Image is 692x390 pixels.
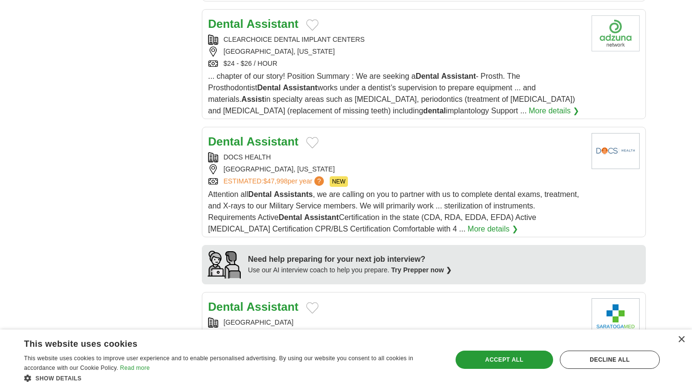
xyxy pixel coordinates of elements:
img: Saratoga Medical Center logo [592,298,640,334]
div: [GEOGRAPHIC_DATA], [US_STATE] [208,164,584,174]
div: CLEARCHOICE DENTAL IMPLANT CENTERS [208,35,584,45]
div: Decline all [560,351,660,369]
strong: Dental [208,135,243,148]
span: $47,998 [263,177,288,185]
strong: Dental [257,84,281,92]
div: Close [678,336,685,343]
strong: Assistants [274,190,313,198]
div: $24 - $26 / HOUR [208,59,584,69]
strong: Assistant [247,135,298,148]
div: Use our AI interview coach to help you prepare. [248,265,452,275]
strong: Assistant [441,72,476,80]
div: Show details [24,373,440,383]
a: Dental Assistant [208,135,298,148]
div: This website uses cookies [24,335,416,350]
strong: Assist [241,95,264,103]
strong: Dental [208,300,243,313]
div: Need help preparing for your next job interview? [248,254,452,265]
strong: Dental [416,72,439,80]
div: Accept all [456,351,553,369]
img: DOCS Health logo [592,133,640,169]
strong: Dental [248,190,272,198]
span: Show details [36,375,82,382]
strong: dental [423,107,446,115]
strong: Assistant [304,213,339,221]
span: This website uses cookies to improve user experience and to enable personalised advertising. By u... [24,355,413,371]
a: Dental Assistant [208,17,298,30]
button: Add to favorite jobs [306,302,319,314]
button: Add to favorite jobs [306,19,319,31]
strong: Assistant [247,17,298,30]
span: ? [314,176,324,186]
span: NEW [330,176,348,187]
strong: Dental [279,213,302,221]
strong: Dental [208,17,243,30]
button: Add to favorite jobs [306,137,319,148]
span: ... chapter of our story! Position Summary : We are seeking a - Prosth. The Prosthodontist works ... [208,72,575,115]
strong: Assistant [283,84,318,92]
a: Read more, opens a new window [120,365,150,371]
a: DOCS HEALTH [223,153,271,161]
div: [GEOGRAPHIC_DATA], [US_STATE] [208,47,584,57]
strong: Assistant [247,300,298,313]
a: Dental Assistant [208,300,298,313]
a: More details ❯ [468,223,518,235]
span: Attention all , we are calling on you to partner with us to complete dental exams, treatment, and... [208,190,579,233]
a: [GEOGRAPHIC_DATA] [223,318,294,326]
a: ESTIMATED:$47,998per year? [223,176,326,187]
a: More details ❯ [529,105,579,117]
a: Try Prepper now ❯ [391,266,452,274]
img: Company logo [592,15,640,51]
